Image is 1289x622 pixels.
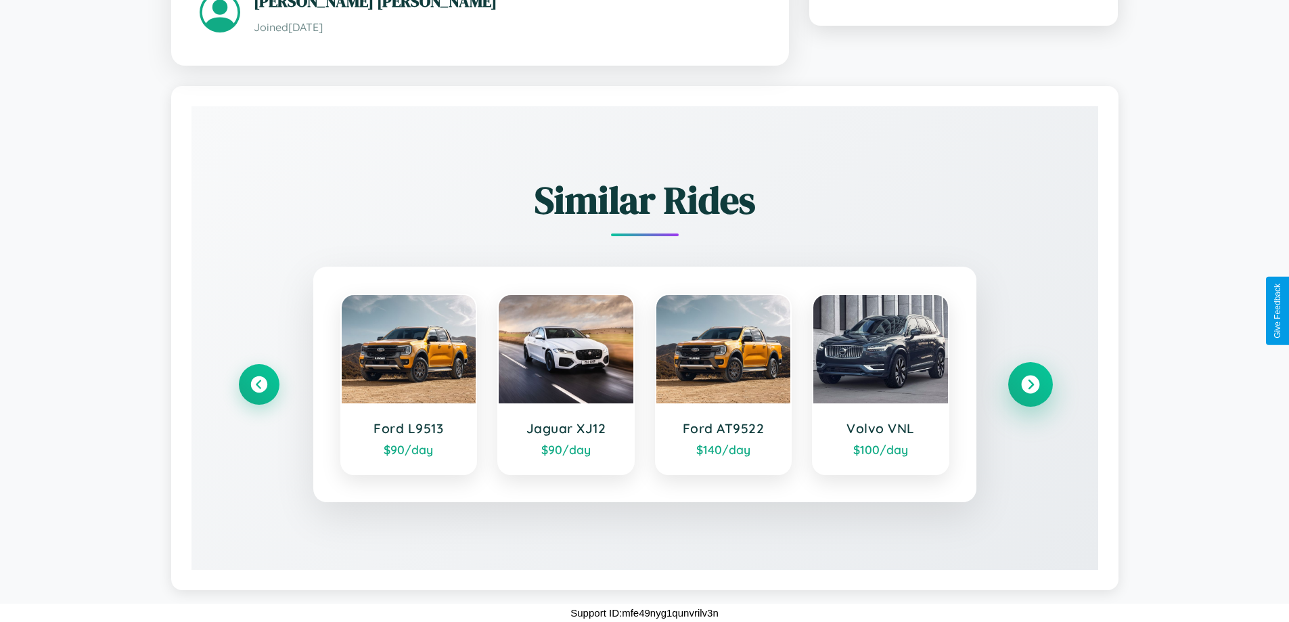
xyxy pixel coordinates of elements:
[497,294,635,475] a: Jaguar XJ12$90/day
[812,294,949,475] a: Volvo VNL$100/day
[512,442,620,457] div: $ 90 /day
[355,420,463,437] h3: Ford L9513
[512,420,620,437] h3: Jaguar XJ12
[570,604,718,622] p: Support ID: mfe49nyg1qunvrilv3n
[827,420,934,437] h3: Volvo VNL
[670,420,777,437] h3: Ford AT9522
[340,294,478,475] a: Ford L9513$90/day
[355,442,463,457] div: $ 90 /day
[827,442,934,457] div: $ 100 /day
[254,18,761,37] p: Joined [DATE]
[655,294,792,475] a: Ford AT9522$140/day
[1273,284,1282,338] div: Give Feedback
[239,174,1051,226] h2: Similar Rides
[670,442,777,457] div: $ 140 /day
